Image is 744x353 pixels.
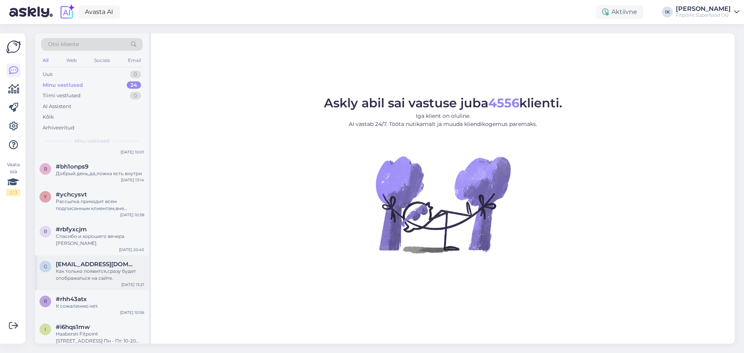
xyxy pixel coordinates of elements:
span: Minu vestlused [74,138,109,145]
div: Aktiivne [596,5,643,19]
div: 2 / 3 [6,189,20,196]
div: Рассылка приходит всем подписанным клиентам,вне зависимости от уровня их скидки.На данный момент ... [56,198,144,212]
div: [PERSON_NAME] [676,6,731,12]
div: [DATE] 10:01 [121,149,144,155]
div: Minu vestlused [43,81,83,89]
img: Askly Logo [6,40,21,54]
div: Haabersti Fitpoint [STREET_ADDRESS] Пн - Пт: 10-20 Сб; Вс: 10-15 [56,331,144,344]
span: geraklon855@gmail.com [56,261,136,268]
div: IK [662,7,673,17]
span: #rhh43atx [56,296,87,303]
span: i [45,326,46,332]
b: 4556 [488,95,519,110]
span: Otsi kliente [48,40,79,48]
img: explore-ai [59,4,75,20]
div: Спасибо и хорошего вечера [PERSON_NAME]. [56,233,144,247]
div: 0 [130,71,141,78]
span: g [44,263,47,269]
div: Fitpoint Superfood OÜ [676,12,731,18]
div: Arhiveeritud [43,124,74,132]
span: r [44,229,47,234]
div: [DATE] 10:38 [120,212,144,218]
div: Uus [43,71,52,78]
img: No Chat active [373,134,513,274]
span: b [44,166,47,172]
div: [DATE] 10:56 [120,310,144,315]
div: 24 [127,81,141,89]
div: Vaata siia [6,161,20,196]
span: #i6hqs1mw [56,324,90,331]
span: Askly abil sai vastuse juba klienti. [324,95,562,110]
div: All [41,55,50,65]
span: y [44,194,47,200]
div: Web [65,55,78,65]
span: #ychcysvt [56,191,87,198]
span: #bh1onps9 [56,163,88,170]
span: r [44,298,47,304]
div: Socials [93,55,112,65]
div: Tiimi vestlused [43,92,81,100]
div: 0 [130,92,141,100]
div: Добрый день,да,ложка есть внутри [56,170,144,177]
div: Как только появится,сразу будет отображаться на сайте. [56,268,144,282]
div: Email [126,55,143,65]
div: AI Assistent [43,103,71,110]
div: [DATE] 20:45 [119,247,144,253]
div: [DATE] 13:14 [121,177,144,183]
p: Iga klient on oluline. AI vastab 24/7. Tööta nutikamalt ja muuda kliendikogemus paremaks. [324,112,562,128]
div: [DATE] 13:21 [121,282,144,288]
div: Kõik [43,113,54,121]
a: [PERSON_NAME]Fitpoint Superfood OÜ [676,6,739,18]
div: К сожалению нет. [56,303,144,310]
a: Avasta AI [78,5,120,19]
span: #rbfyxcjm [56,226,87,233]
